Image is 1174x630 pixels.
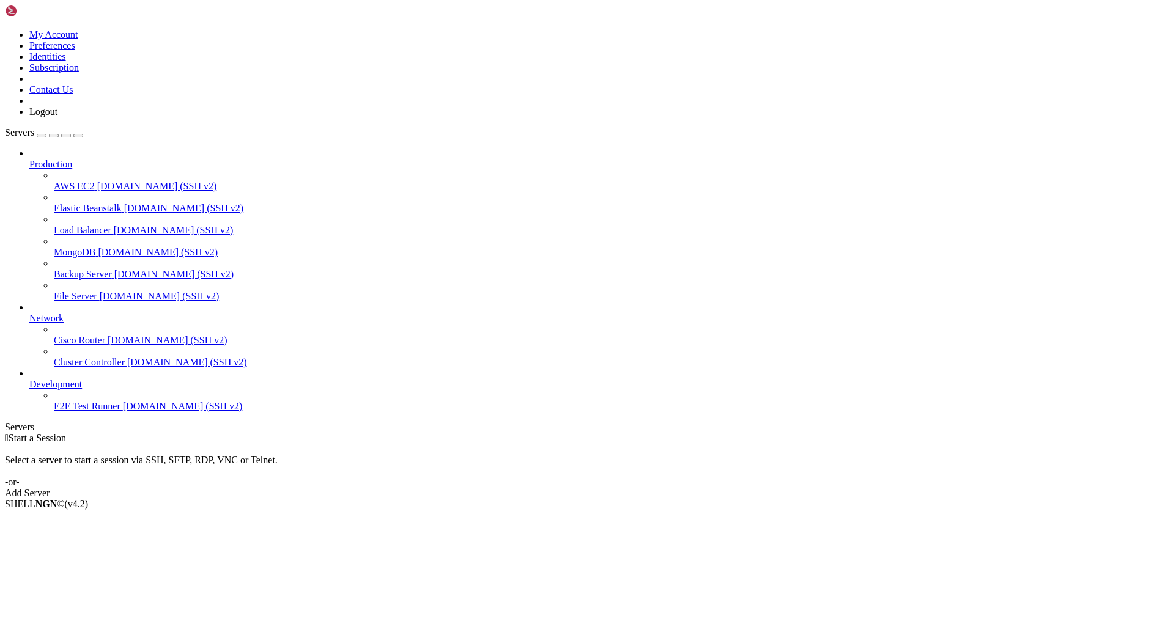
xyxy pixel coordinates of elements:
a: Contact Us [29,84,73,95]
img: Shellngn [5,5,75,17]
li: Elastic Beanstalk [DOMAIN_NAME] (SSH v2) [54,192,1169,214]
li: Cluster Controller [DOMAIN_NAME] (SSH v2) [54,346,1169,368]
a: File Server [DOMAIN_NAME] (SSH v2) [54,291,1169,302]
span: E2E Test Runner [54,401,120,411]
a: Load Balancer [DOMAIN_NAME] (SSH v2) [54,225,1169,236]
a: Production [29,159,1169,170]
span: MongoDB [54,247,95,257]
a: Subscription [29,62,79,73]
span: Elastic Beanstalk [54,203,122,213]
span: [DOMAIN_NAME] (SSH v2) [114,225,234,235]
span: [DOMAIN_NAME] (SSH v2) [97,181,217,191]
li: E2E Test Runner [DOMAIN_NAME] (SSH v2) [54,390,1169,412]
span: Start a Session [9,433,66,443]
div: Servers [5,422,1169,433]
span: Development [29,379,82,389]
span: [DOMAIN_NAME] (SSH v2) [124,203,244,213]
b: NGN [35,499,57,509]
span: Cluster Controller [54,357,125,367]
span: AWS EC2 [54,181,95,191]
li: File Server [DOMAIN_NAME] (SSH v2) [54,280,1169,302]
span: [DOMAIN_NAME] (SSH v2) [98,247,218,257]
a: E2E Test Runner [DOMAIN_NAME] (SSH v2) [54,401,1169,412]
li: Production [29,148,1169,302]
span: Load Balancer [54,225,111,235]
li: Cisco Router [DOMAIN_NAME] (SSH v2) [54,324,1169,346]
span: Servers [5,127,34,137]
a: My Account [29,29,78,40]
a: Network [29,313,1169,324]
a: Development [29,379,1169,390]
a: MongoDB [DOMAIN_NAME] (SSH v2) [54,247,1169,258]
span: [DOMAIN_NAME] (SSH v2) [127,357,247,367]
span: File Server [54,291,97,301]
span: [DOMAIN_NAME] (SSH v2) [108,335,227,345]
span: [DOMAIN_NAME] (SSH v2) [123,401,243,411]
li: AWS EC2 [DOMAIN_NAME] (SSH v2) [54,170,1169,192]
a: AWS EC2 [DOMAIN_NAME] (SSH v2) [54,181,1169,192]
div: Add Server [5,488,1169,499]
span: Production [29,159,72,169]
span: [DOMAIN_NAME] (SSH v2) [100,291,220,301]
span: SHELL © [5,499,88,509]
li: Network [29,302,1169,368]
li: Development [29,368,1169,412]
li: Load Balancer [DOMAIN_NAME] (SSH v2) [54,214,1169,236]
a: Servers [5,127,83,137]
a: Preferences [29,40,75,51]
span: Network [29,313,64,323]
a: Identities [29,51,66,62]
a: Elastic Beanstalk [DOMAIN_NAME] (SSH v2) [54,203,1169,214]
span: [DOMAIN_NAME] (SSH v2) [114,269,234,279]
a: Cluster Controller [DOMAIN_NAME] (SSH v2) [54,357,1169,368]
div: Select a server to start a session via SSH, SFTP, RDP, VNC or Telnet. -or- [5,444,1169,488]
a: Backup Server [DOMAIN_NAME] (SSH v2) [54,269,1169,280]
li: MongoDB [DOMAIN_NAME] (SSH v2) [54,236,1169,258]
li: Backup Server [DOMAIN_NAME] (SSH v2) [54,258,1169,280]
a: Cisco Router [DOMAIN_NAME] (SSH v2) [54,335,1169,346]
span:  [5,433,9,443]
span: Cisco Router [54,335,105,345]
span: Backup Server [54,269,112,279]
a: Logout [29,106,57,117]
span: 4.2.0 [65,499,89,509]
